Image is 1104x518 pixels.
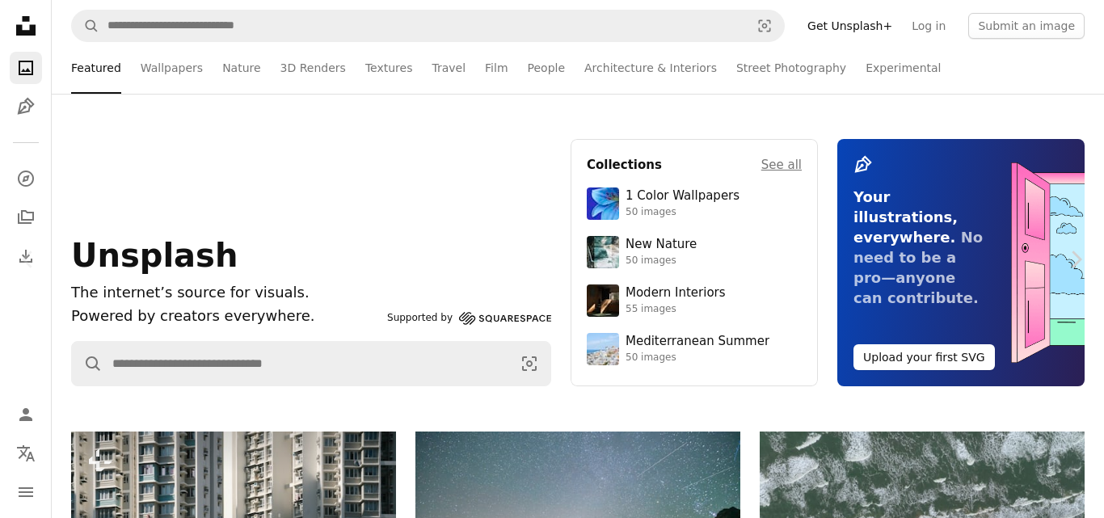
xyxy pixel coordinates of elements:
[222,42,260,94] a: Nature
[587,284,619,317] img: premium_photo-1747189286942-bc91257a2e39
[866,42,941,94] a: Experimental
[432,42,466,94] a: Travel
[71,237,238,274] span: Unsplash
[584,42,717,94] a: Architecture & Interiors
[626,255,697,267] div: 50 images
[761,155,802,175] a: See all
[587,284,802,317] a: Modern Interiors55 images
[626,334,769,350] div: Mediterranean Summer
[853,188,958,246] span: Your illustrations, everywhere.
[71,305,381,328] p: Powered by creators everywhere.
[508,342,550,385] button: Visual search
[387,309,551,328] a: Supported by
[71,281,381,305] h1: The internet’s source for visuals.
[10,398,42,431] a: Log in / Sign up
[587,187,802,220] a: 1 Color Wallpapers50 images
[71,341,551,386] form: Find visuals sitewide
[626,237,697,253] div: New Nature
[853,344,995,370] button: Upload your first SVG
[365,42,413,94] a: Textures
[968,13,1085,39] button: Submit an image
[587,187,619,220] img: premium_photo-1688045582333-c8b6961773e0
[485,42,508,94] a: Film
[10,91,42,123] a: Illustrations
[10,52,42,84] a: Photos
[736,42,846,94] a: Street Photography
[72,342,103,385] button: Search Unsplash
[10,437,42,470] button: Language
[528,42,566,94] a: People
[587,333,802,365] a: Mediterranean Summer50 images
[626,285,726,301] div: Modern Interiors
[745,11,784,41] button: Visual search
[902,13,955,39] a: Log in
[587,236,619,268] img: premium_photo-1755037089989-422ee333aef9
[626,303,726,316] div: 55 images
[626,206,740,219] div: 50 images
[587,333,619,365] img: premium_photo-1688410049290-d7394cc7d5df
[1047,182,1104,337] a: Next
[141,42,203,94] a: Wallpapers
[72,11,99,41] button: Search Unsplash
[280,42,346,94] a: 3D Renders
[71,10,785,42] form: Find visuals sitewide
[626,188,740,204] div: 1 Color Wallpapers
[798,13,902,39] a: Get Unsplash+
[587,155,662,175] h4: Collections
[626,352,769,364] div: 50 images
[10,162,42,195] a: Explore
[10,476,42,508] button: Menu
[587,236,802,268] a: New Nature50 images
